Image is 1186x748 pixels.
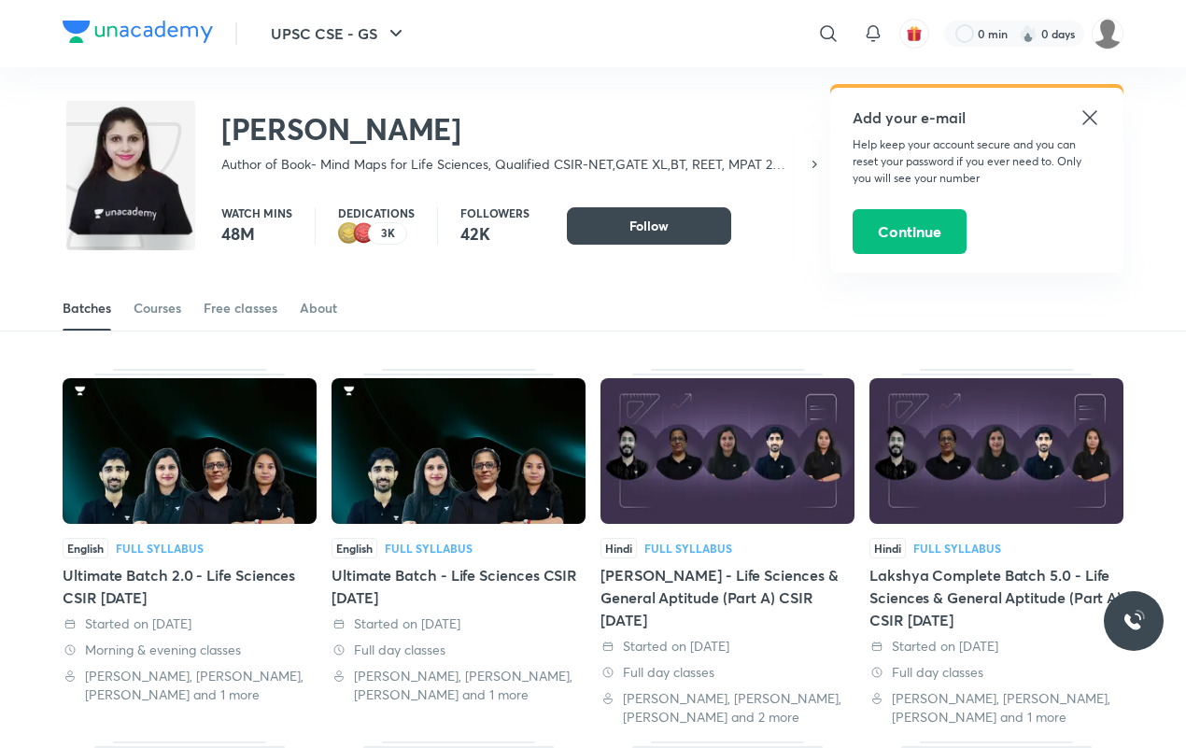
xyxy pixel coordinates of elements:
img: streak [1019,24,1038,43]
button: Follow [567,207,731,245]
img: Company Logo [63,21,213,43]
div: Morning & evening classes [63,641,317,659]
p: Followers [460,207,529,219]
div: [PERSON_NAME] - Life Sciences & General Aptitude (Part A) CSIR [DATE] [600,564,854,631]
div: Yogesh Bishnoi, Neha Taneja, Neelam Verma and 2 more [600,689,854,727]
div: Ultimate Batch - Life Sciences CSIR [DATE] [332,564,586,609]
div: Started on 21 May 2025 [600,637,854,656]
div: Lakshya Complete Batch 5.0 - Life Sciences & General Aptitude (Part A) CSIR [DATE] [869,564,1123,631]
p: Author of Book- Mind Maps for Life Sciences, Qualified CSIR-NET,GATE XL,BT, REET, MPAT 2 times Ra... [221,155,807,174]
p: Watch mins [221,207,292,219]
span: English [332,538,377,558]
img: ttu [1122,610,1145,632]
div: Full Syllabus [913,543,1001,554]
p: Help keep your account secure and you can reset your password if you ever need to. Only you will ... [853,136,1101,187]
div: Started on 7 May 2025 [869,637,1123,656]
div: Started on 31 Jul 2025 [332,614,586,633]
a: About [300,286,337,331]
div: Batches [63,299,111,318]
button: avatar [899,19,929,49]
span: Follow [629,217,669,235]
div: Ultimate Batch 2.0 - Life Sciences CSIR Dec'25 [63,369,317,727]
div: Full day classes [600,663,854,682]
a: Company Logo [63,21,213,48]
div: Full Syllabus [116,543,204,554]
div: Yogesh Bishnoi, Neha Taneja, Neelam Verma and 1 more [869,689,1123,727]
div: Yogesh Bishnoi, Neha Taneja, Neelam Verma and 1 more [63,667,317,704]
img: Thumbnail [600,378,854,524]
button: UPSC CSE - GS [260,15,418,52]
div: Yogesh Bishnoi, Neha Taneja, Neelam Verma and 1 more [332,667,586,704]
span: Hindi [869,538,906,558]
img: Thumbnail [63,378,317,524]
div: Ultimate Batch 2.0 - Life Sciences CSIR [DATE] [63,564,317,609]
a: Free classes [204,286,277,331]
p: 3K [381,227,395,240]
img: Thumbnail [332,378,586,524]
img: Thumbnail [869,378,1123,524]
p: 42K [460,222,529,245]
a: Courses [134,286,181,331]
img: renuka [1092,18,1123,49]
div: Ultimate Batch - Life Sciences CSIR Dec'25 [332,369,586,727]
div: Full Syllabus [644,543,732,554]
button: Continue [853,209,967,254]
p: Dedications [338,207,415,219]
span: English [63,538,108,558]
span: Hindi [600,538,637,558]
img: educator badge1 [353,222,375,245]
div: Started on 31 Aug 2025 [63,614,317,633]
div: About [300,299,337,318]
img: avatar [906,25,923,42]
p: 48M [221,222,292,245]
a: Batches [63,286,111,331]
div: Full day classes [332,641,586,659]
div: Free classes [204,299,277,318]
div: Full day classes [869,663,1123,682]
div: Lakshya Complete Batch 5.0 - Life Sciences & General Aptitude (Part A) CSIR Jul'25 [869,369,1123,727]
div: Courses [134,299,181,318]
div: Full Syllabus [385,543,473,554]
h5: Add your e-mail [853,106,1101,129]
img: educator badge2 [338,222,360,245]
div: Aarambh Batch - Life Sciences & General Aptitude (Part A) CSIR Dec'25 [600,369,854,727]
h2: [PERSON_NAME] [221,110,822,148]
